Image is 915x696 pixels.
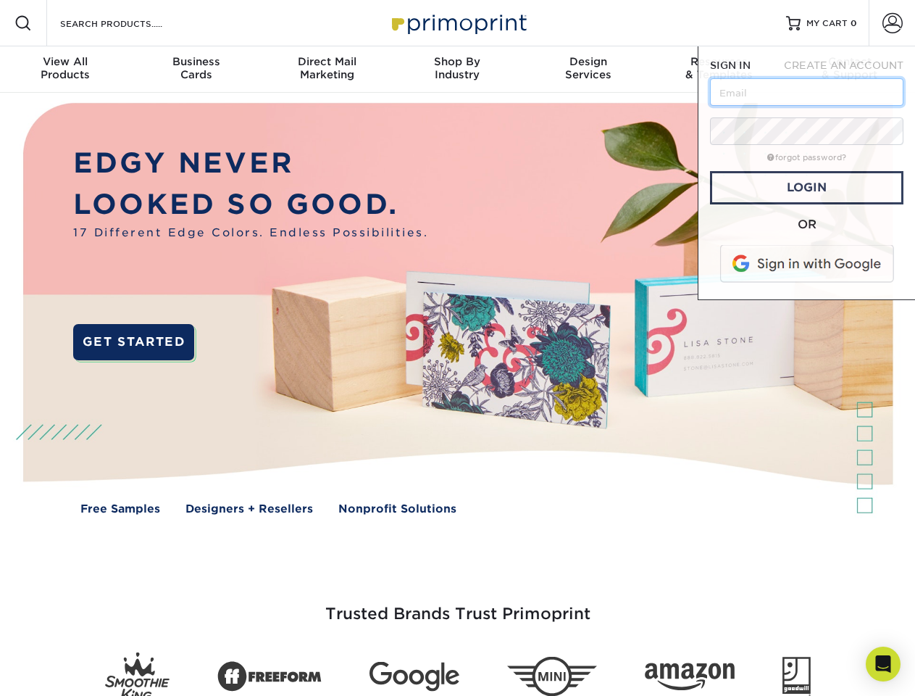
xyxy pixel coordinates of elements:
[653,46,784,93] a: Resources& Templates
[392,55,522,68] span: Shop By
[73,324,194,360] a: GET STARTED
[866,647,901,681] div: Open Intercom Messenger
[784,59,903,71] span: CREATE AN ACCOUNT
[338,501,456,518] a: Nonprofit Solutions
[710,59,751,71] span: SIGN IN
[806,17,848,30] span: MY CART
[385,7,530,38] img: Primoprint
[782,657,811,696] img: Goodwill
[130,55,261,68] span: Business
[767,153,846,162] a: forgot password?
[34,570,882,641] h3: Trusted Brands Trust Primoprint
[59,14,200,32] input: SEARCH PRODUCTS.....
[653,55,784,68] span: Resources
[4,652,123,691] iframe: Google Customer Reviews
[392,46,522,93] a: Shop ByIndustry
[523,55,653,68] span: Design
[710,216,903,233] div: OR
[130,55,261,81] div: Cards
[369,662,459,692] img: Google
[262,46,392,93] a: Direct MailMarketing
[523,55,653,81] div: Services
[73,225,428,241] span: 17 Different Edge Colors. Endless Possibilities.
[80,501,160,518] a: Free Samples
[73,184,428,225] p: LOOKED SO GOOD.
[185,501,313,518] a: Designers + Resellers
[130,46,261,93] a: BusinessCards
[73,143,428,184] p: EDGY NEVER
[710,78,903,106] input: Email
[392,55,522,81] div: Industry
[645,663,735,691] img: Amazon
[262,55,392,68] span: Direct Mail
[851,18,857,28] span: 0
[262,55,392,81] div: Marketing
[523,46,653,93] a: DesignServices
[710,171,903,204] a: Login
[653,55,784,81] div: & Templates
